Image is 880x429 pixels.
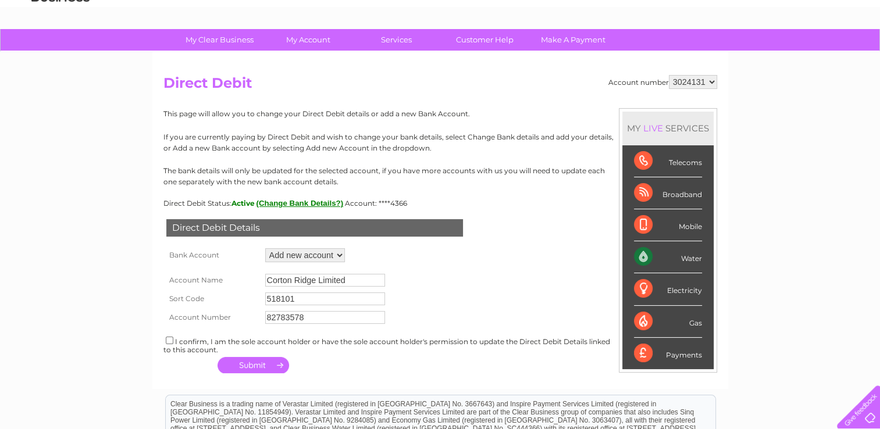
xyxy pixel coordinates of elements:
a: Make A Payment [525,29,621,51]
th: Sort Code [163,289,262,308]
div: Gas [634,306,702,338]
a: My Account [260,29,356,51]
a: Log out [842,49,869,58]
div: Direct Debit Status: [163,199,717,208]
a: Customer Help [437,29,533,51]
span: Active [231,199,255,208]
div: Broadband [634,177,702,209]
div: Clear Business is a trading name of Verastar Limited (registered in [GEOGRAPHIC_DATA] No. 3667643... [166,6,715,56]
a: Blog [779,49,796,58]
a: Telecoms [737,49,772,58]
a: Contact [803,49,831,58]
div: Account number [608,75,717,89]
p: If you are currently paying by Direct Debit and wish to change your bank details, select Change B... [163,131,717,153]
div: Water [634,241,702,273]
div: Electricity [634,273,702,305]
a: Water [675,49,697,58]
h2: Direct Debit [163,75,717,97]
div: I confirm, I am the sole account holder or have the sole account holder's permission to update th... [163,335,717,354]
a: Services [348,29,444,51]
div: MY SERVICES [622,112,714,145]
button: (Change Bank Details?) [256,199,344,208]
p: The bank details will only be updated for the selected account, if you have more accounts with us... [163,165,717,187]
div: Mobile [634,209,702,241]
div: Direct Debit Details [166,219,463,237]
a: 0333 014 3131 [661,6,741,20]
img: logo.png [31,30,90,66]
div: Telecoms [634,145,702,177]
th: Account Name [163,271,262,289]
th: Bank Account [163,245,262,265]
a: Energy [704,49,730,58]
th: Account Number [163,308,262,327]
p: This page will allow you to change your Direct Debit details or add a new Bank Account. [163,108,717,119]
div: Payments [634,338,702,369]
div: LIVE [641,123,665,134]
a: My Clear Business [172,29,268,51]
